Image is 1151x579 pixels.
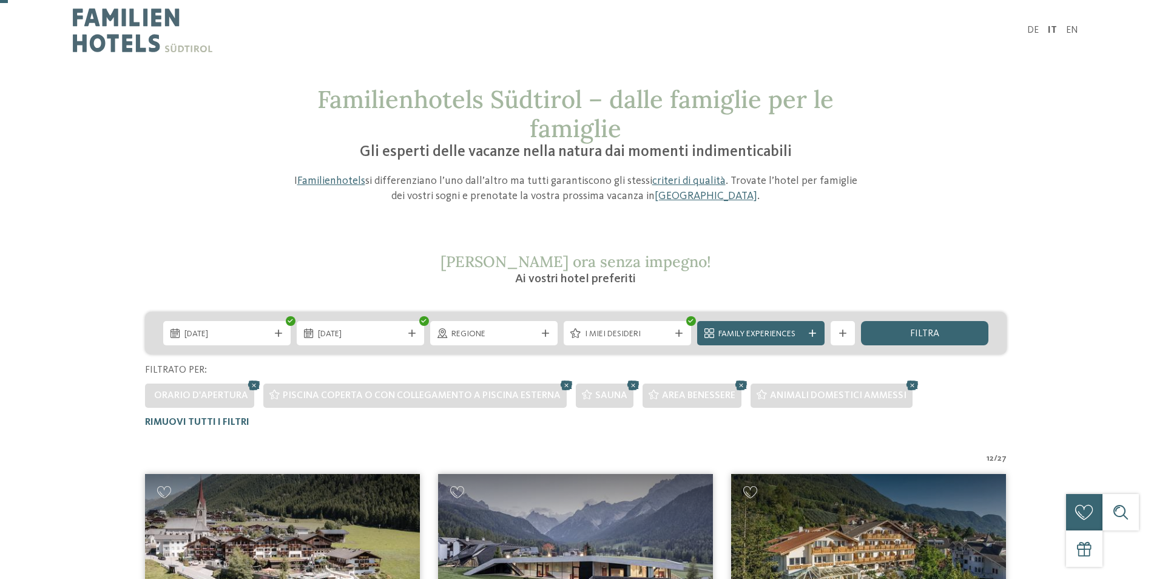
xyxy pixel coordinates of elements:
[515,273,636,285] span: Ai vostri hotel preferiti
[451,328,536,340] span: Regione
[987,453,994,465] span: 12
[1027,25,1039,35] a: DE
[718,328,803,340] span: Family Experiences
[317,84,834,144] span: Familienhotels Südtirol – dalle famiglie per le famiglie
[1048,25,1057,35] a: IT
[770,391,906,401] span: Animali domestici ammessi
[318,328,403,340] span: [DATE]
[440,252,711,271] span: [PERSON_NAME] ora senza impegno!
[994,453,997,465] span: /
[595,391,627,401] span: Sauna
[360,144,792,160] span: Gli esperti delle vacanze nella natura dai momenti indimenticabili
[655,191,757,201] a: [GEOGRAPHIC_DATA]
[145,418,249,427] span: Rimuovi tutti i filtri
[283,391,561,401] span: Piscina coperta o con collegamento a piscina esterna
[145,365,207,375] span: Filtrato per:
[910,329,939,339] span: filtra
[184,328,269,340] span: [DATE]
[662,391,735,401] span: Area benessere
[297,175,365,186] a: Familienhotels
[154,391,248,401] span: Orario d'apertura
[652,175,726,186] a: criteri di qualità
[585,328,670,340] span: I miei desideri
[288,174,864,204] p: I si differenziano l’uno dall’altro ma tutti garantiscono gli stessi . Trovate l’hotel per famigl...
[997,453,1007,465] span: 27
[1066,25,1078,35] a: EN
